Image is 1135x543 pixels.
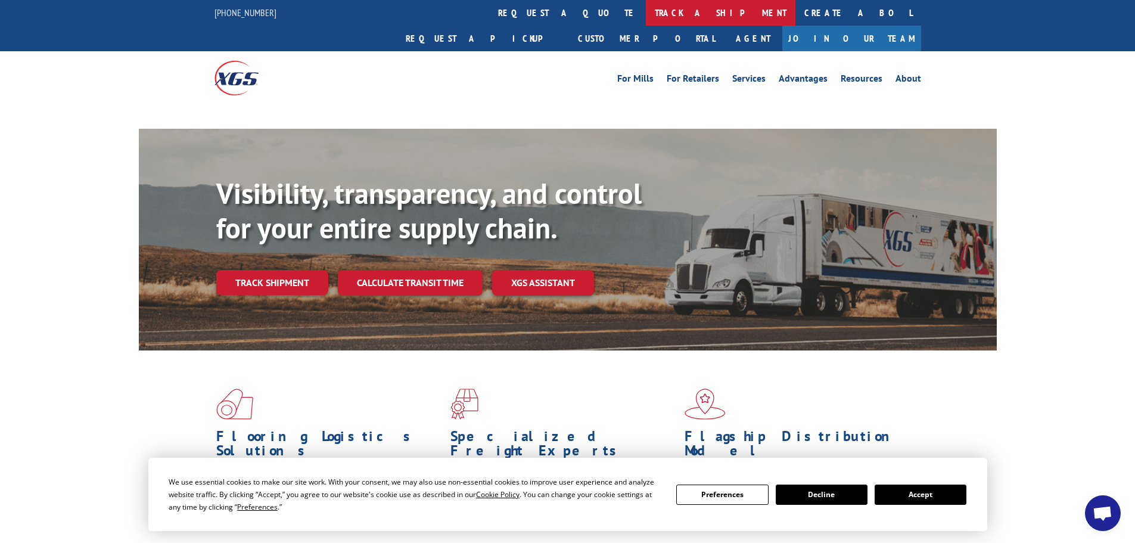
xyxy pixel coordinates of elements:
img: xgs-icon-focused-on-flooring-red [450,389,478,420]
a: XGS ASSISTANT [492,270,594,296]
a: Join Our Team [782,26,921,51]
div: Open chat [1085,495,1121,531]
img: xgs-icon-flagship-distribution-model-red [685,389,726,420]
b: Visibility, transparency, and control for your entire supply chain. [216,175,642,246]
a: Customer Portal [569,26,724,51]
h1: Flagship Distribution Model [685,429,910,464]
h1: Specialized Freight Experts [450,429,676,464]
button: Accept [875,485,966,505]
div: We use essential cookies to make our site work. With your consent, we may also use non-essential ... [169,476,662,513]
a: About [895,74,921,87]
span: Cookie Policy [476,489,520,499]
a: Agent [724,26,782,51]
a: Request a pickup [397,26,569,51]
button: Decline [776,485,867,505]
a: [PHONE_NUMBER] [214,7,276,18]
div: Cookie Consent Prompt [148,458,987,531]
a: Services [732,74,766,87]
button: Preferences [676,485,768,505]
a: Resources [841,74,882,87]
a: Advantages [779,74,828,87]
h1: Flooring Logistics Solutions [216,429,441,464]
a: Calculate transit time [338,270,483,296]
a: For Mills [617,74,654,87]
img: xgs-icon-total-supply-chain-intelligence-red [216,389,253,420]
a: Track shipment [216,270,328,295]
a: For Retailers [667,74,719,87]
span: Preferences [237,502,278,512]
